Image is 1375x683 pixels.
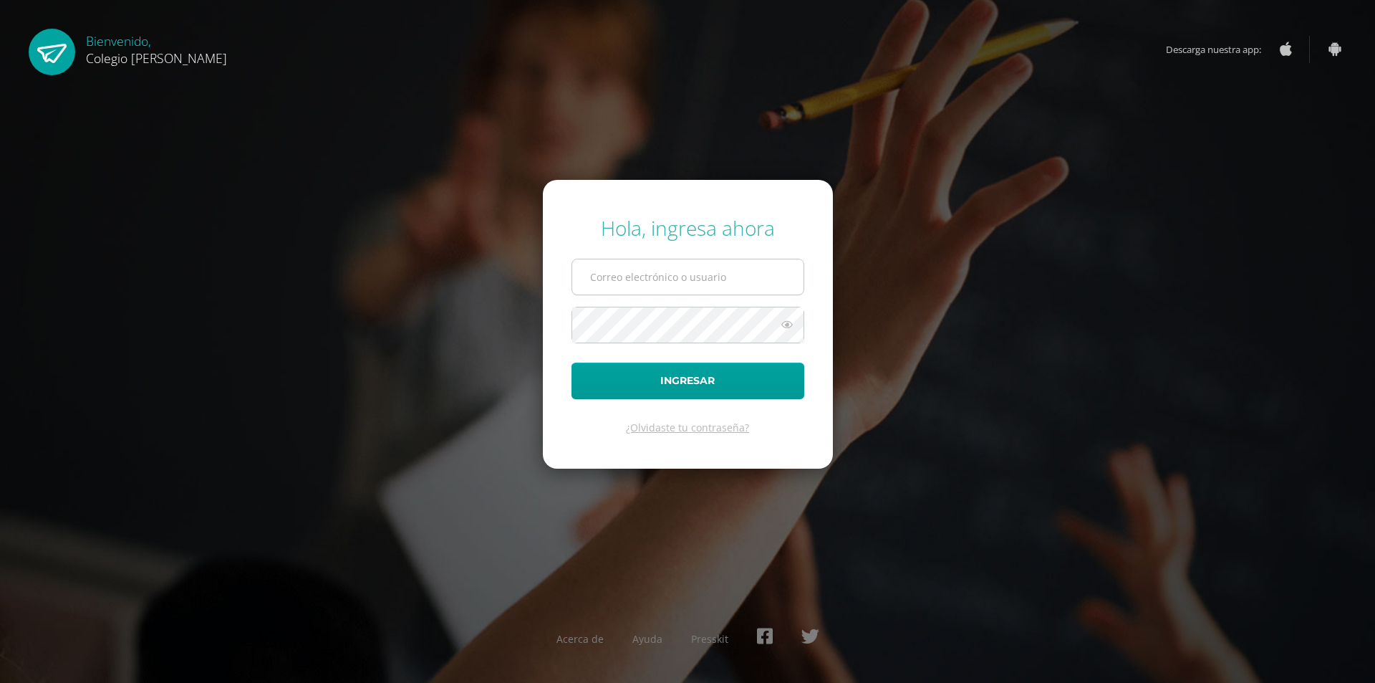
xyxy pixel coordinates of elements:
[556,632,604,646] a: Acerca de
[1166,36,1275,63] span: Descarga nuestra app:
[86,49,227,67] span: Colegio [PERSON_NAME]
[571,214,804,242] div: Hola, ingresa ahora
[632,632,662,646] a: Ayuda
[691,632,728,646] a: Presskit
[626,421,749,434] a: ¿Olvidaste tu contraseña?
[571,363,804,399] button: Ingresar
[572,259,804,295] input: Correo electrónico o usuario
[86,29,227,67] div: Bienvenido,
